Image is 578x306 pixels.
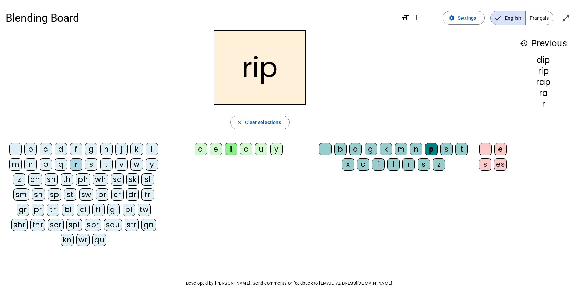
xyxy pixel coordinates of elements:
div: y [270,143,283,155]
div: z [13,173,25,186]
div: s [418,158,430,171]
span: Français [526,11,553,25]
mat-icon: close [236,119,242,125]
div: dip [520,56,567,64]
div: a [195,143,207,155]
div: s [85,158,97,171]
div: h [100,143,113,155]
div: sw [79,188,93,201]
div: rip [520,67,567,75]
div: f [372,158,385,171]
div: ra [520,89,567,97]
div: r [402,158,415,171]
div: gn [141,219,156,231]
div: t [455,143,468,155]
div: sk [126,173,139,186]
div: tw [138,204,151,216]
div: sm [13,188,29,201]
div: m [395,143,407,155]
div: pr [32,204,44,216]
div: br [96,188,108,201]
div: r [520,100,567,108]
div: pl [123,204,135,216]
div: shr [11,219,28,231]
div: bl [62,204,74,216]
div: n [410,143,422,155]
button: Increase font size [410,11,423,25]
div: c [40,143,52,155]
div: n [24,158,37,171]
div: i [225,143,237,155]
div: z [433,158,445,171]
div: b [24,143,37,155]
div: ph [76,173,90,186]
div: gl [107,204,120,216]
div: es [494,158,507,171]
div: w [130,158,143,171]
div: qu [92,234,106,246]
mat-icon: history [520,39,528,47]
div: sl [141,173,154,186]
div: m [9,158,22,171]
div: r [70,158,82,171]
div: tr [47,204,59,216]
div: l [146,143,158,155]
button: Clear selections [230,116,290,129]
div: wr [76,234,90,246]
span: English [491,11,525,25]
div: s [479,158,491,171]
div: e [210,143,222,155]
div: squ [104,219,122,231]
mat-button-toggle-group: Language selection [490,11,553,25]
div: fl [92,204,105,216]
div: x [342,158,354,171]
div: y [146,158,158,171]
div: sn [32,188,45,201]
div: cr [111,188,124,201]
div: sh [45,173,58,186]
div: b [334,143,347,155]
div: o [240,143,252,155]
button: Enter full screen [559,11,572,25]
button: Decrease font size [423,11,437,25]
div: k [380,143,392,155]
div: gr [17,204,29,216]
div: dr [126,188,139,201]
div: p [40,158,52,171]
div: str [125,219,139,231]
div: cl [77,204,90,216]
div: c [357,158,369,171]
mat-icon: open_in_full [561,14,570,22]
div: spr [85,219,101,231]
div: j [115,143,128,155]
h1: Blending Board [6,7,396,29]
div: g [365,143,377,155]
div: s [440,143,453,155]
div: t [100,158,113,171]
div: ch [28,173,42,186]
mat-icon: remove [426,14,434,22]
div: d [55,143,67,155]
mat-icon: settings [449,15,455,21]
div: e [494,143,507,155]
div: d [349,143,362,155]
div: p [425,143,438,155]
div: spl [66,219,82,231]
p: Developed by [PERSON_NAME]. Send comments or feedback to [EMAIL_ADDRESS][DOMAIN_NAME] [6,279,572,287]
div: l [387,158,400,171]
h3: Previous [520,36,567,51]
div: fr [141,188,154,201]
div: st [64,188,76,201]
div: v [115,158,128,171]
mat-icon: add [412,14,421,22]
div: f [70,143,82,155]
span: Settings [458,14,476,22]
mat-icon: format_size [401,14,410,22]
div: q [55,158,67,171]
span: Clear selections [245,118,281,127]
div: scr [48,219,64,231]
div: sp [48,188,61,201]
div: rap [520,78,567,86]
div: k [130,143,143,155]
div: sc [111,173,124,186]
